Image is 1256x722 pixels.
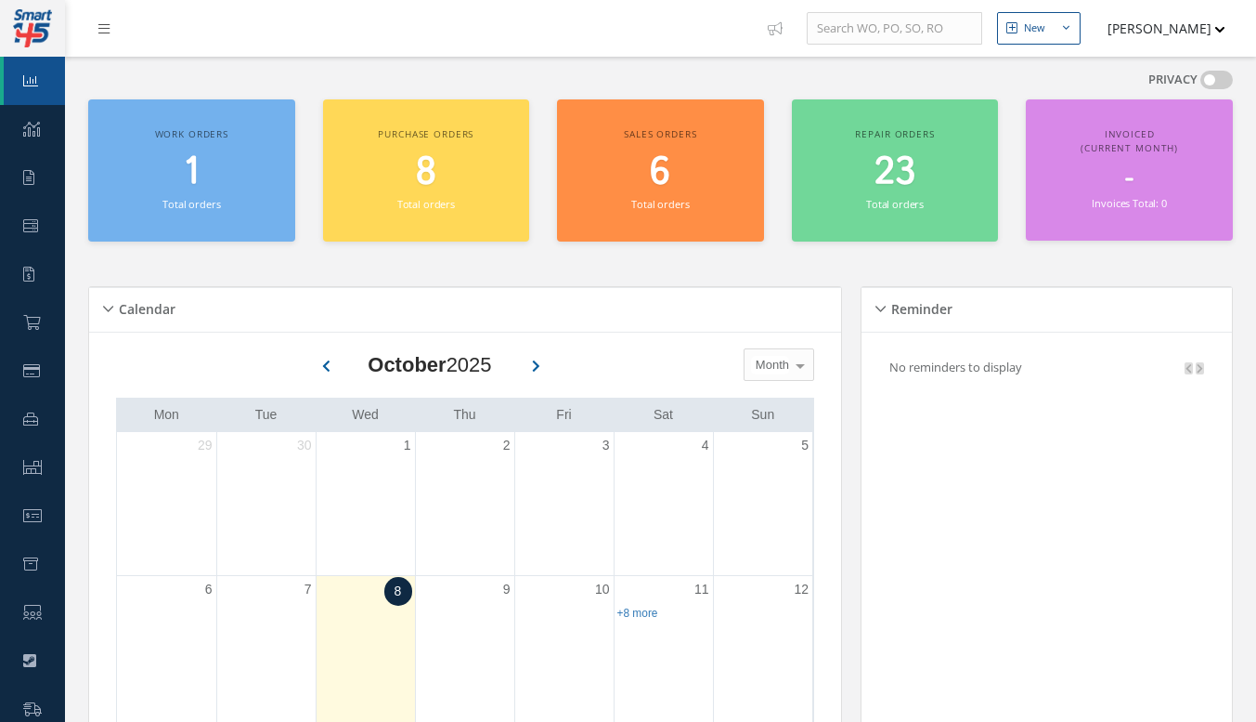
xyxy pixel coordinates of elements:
[400,432,415,459] a: October 1, 2025
[117,432,216,576] td: September 29, 2025
[624,127,696,140] span: Sales orders
[1090,10,1225,46] button: [PERSON_NAME]
[889,359,1022,375] p: No reminders to display
[1148,71,1198,89] label: PRIVACY
[252,403,281,427] a: Tuesday
[617,607,658,620] a: Show 8 more events
[368,353,446,376] b: October
[293,432,316,459] a: September 30, 2025
[790,576,812,603] a: October 12, 2025
[162,197,220,211] small: Total orders
[792,99,999,242] a: Repair orders 23 Total orders
[499,576,514,603] a: October 9, 2025
[614,432,713,576] td: October 4, 2025
[514,432,614,576] td: October 3, 2025
[415,432,514,576] td: October 2, 2025
[316,432,415,576] td: October 1, 2025
[88,99,295,242] a: Work orders 1 Total orders
[368,349,491,380] div: 2025
[301,576,316,603] a: October 7, 2025
[194,432,216,459] a: September 29, 2025
[378,127,473,140] span: Purchase orders
[1125,161,1133,197] span: -
[866,197,924,211] small: Total orders
[499,432,514,459] a: October 2, 2025
[449,403,479,427] a: Thursday
[348,403,382,427] a: Wednesday
[150,403,183,427] a: Monday
[797,432,812,459] a: October 5, 2025
[384,577,412,606] a: October 8, 2025
[751,356,789,374] span: Month
[631,197,689,211] small: Total orders
[201,576,216,603] a: October 6, 2025
[552,403,575,427] a: Friday
[713,432,812,576] td: October 5, 2025
[216,432,316,576] td: September 30, 2025
[113,295,175,318] h5: Calendar
[599,432,614,459] a: October 3, 2025
[691,576,713,603] a: October 11, 2025
[698,432,713,459] a: October 4, 2025
[874,146,915,199] span: 23
[397,197,455,211] small: Total orders
[1024,20,1045,36] div: New
[886,295,952,318] h5: Reminder
[591,576,614,603] a: October 10, 2025
[1081,141,1178,154] span: (Current Month)
[184,146,199,199] span: 1
[155,127,228,140] span: Work orders
[557,99,764,242] a: Sales orders 6 Total orders
[1026,99,1233,241] a: Invoiced (Current Month) - Invoices Total: 0
[1092,196,1166,210] small: Invoices Total: 0
[323,99,530,242] a: Purchase orders 8 Total orders
[650,146,670,199] span: 6
[1105,127,1155,140] span: Invoiced
[13,9,52,47] img: smart145-logo-small.png
[416,146,436,199] span: 8
[807,12,982,46] input: Search WO, PO, SO, RO
[855,127,934,140] span: Repair orders
[650,403,677,427] a: Saturday
[997,12,1081,45] button: New
[747,403,778,427] a: Sunday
